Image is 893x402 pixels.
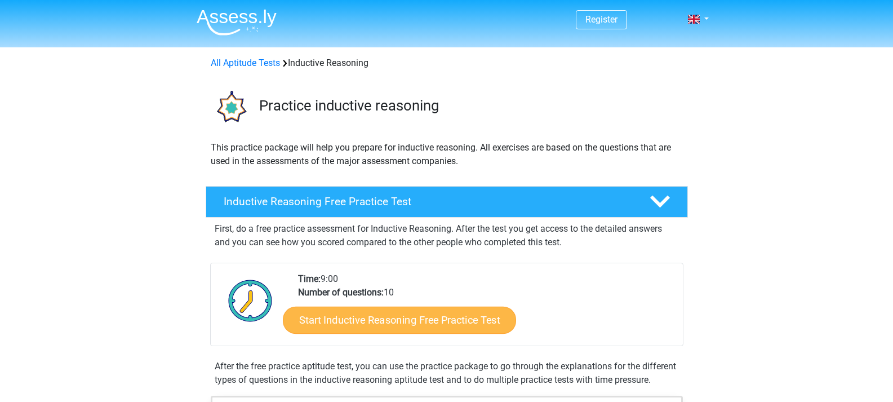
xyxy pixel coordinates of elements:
[215,222,679,249] p: First, do a free practice assessment for Inductive Reasoning. After the test you get access to th...
[206,83,254,131] img: inductive reasoning
[283,306,516,333] a: Start Inductive Reasoning Free Practice Test
[290,272,682,346] div: 9:00 10
[585,14,617,25] a: Register
[201,186,692,218] a: Inductive Reasoning Free Practice Test
[197,9,277,36] img: Assessly
[224,195,632,208] h4: Inductive Reasoning Free Practice Test
[206,56,687,70] div: Inductive Reasoning
[210,360,683,387] div: After the free practice aptitude test, you can use the practice package to go through the explana...
[298,273,321,284] b: Time:
[211,58,280,68] a: All Aptitude Tests
[211,141,683,168] p: This practice package will help you prepare for inductive reasoning. All exercises are based on t...
[259,97,679,114] h3: Practice inductive reasoning
[298,287,384,298] b: Number of questions:
[222,272,279,329] img: Clock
